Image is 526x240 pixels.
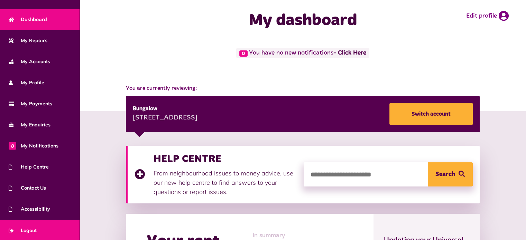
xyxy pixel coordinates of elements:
[9,121,50,128] span: My Enquiries
[133,113,197,123] div: [STREET_ADDRESS]
[198,11,408,31] h1: My dashboard
[154,169,297,196] p: From neighbourhood issues to money advice, use our new help centre to find answers to your questi...
[389,103,473,125] a: Switch account
[9,37,47,44] span: My Repairs
[126,84,479,93] span: You are currently reviewing:
[9,184,46,192] span: Contact Us
[435,162,455,186] span: Search
[9,142,58,150] span: My Notifications
[9,227,37,234] span: Logout
[154,153,297,165] h3: HELP CENTRE
[333,50,366,56] a: - Click Here
[9,79,44,86] span: My Profile
[428,162,473,186] button: Search
[9,100,52,107] span: My Payments
[9,163,49,171] span: Help Centre
[133,105,197,113] div: Bungalow
[9,205,50,213] span: Accessibility
[236,48,369,58] span: You have no new notifications
[9,142,16,150] span: 0
[466,11,509,21] a: Edit profile
[9,58,50,65] span: My Accounts
[239,50,248,57] span: 0
[9,16,47,23] span: Dashboard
